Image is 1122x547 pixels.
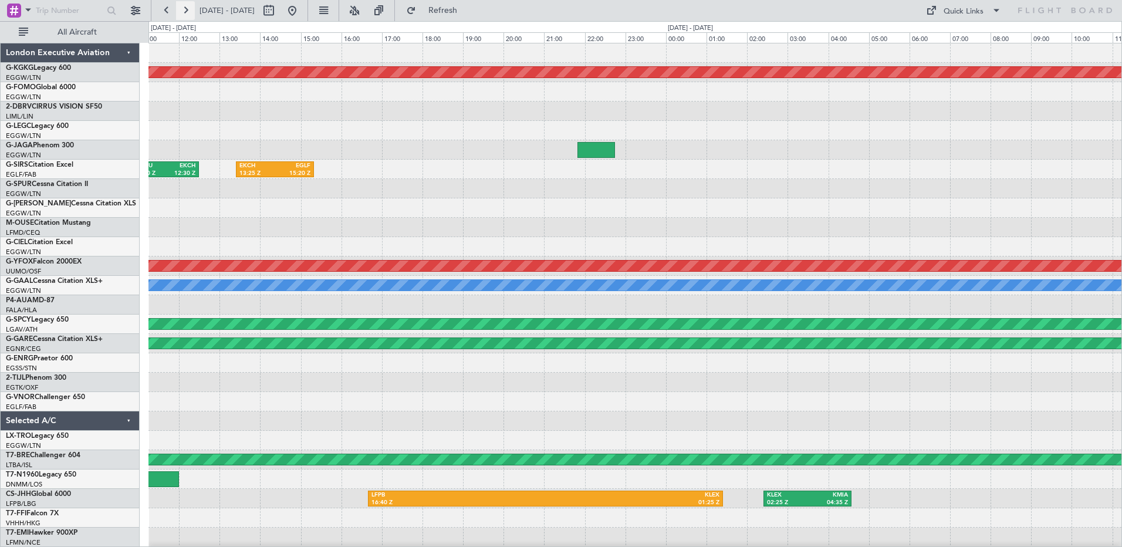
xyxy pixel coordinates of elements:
div: EGLF [275,162,311,170]
span: G-ENRG [6,355,33,362]
div: LFPB [371,491,546,499]
div: 02:00 [747,32,788,43]
span: G-JAGA [6,142,33,149]
a: G-YFOXFalcon 2000EX [6,258,82,265]
a: DNMM/LOS [6,480,42,489]
a: FALA/HLA [6,306,37,315]
a: G-JAGAPhenom 300 [6,142,74,149]
a: EGGW/LTN [6,93,41,102]
a: EGGW/LTN [6,190,41,198]
div: 19:00 [463,32,503,43]
div: KLEX [546,491,720,499]
span: G-[PERSON_NAME] [6,200,71,207]
div: [DATE] - [DATE] [668,23,713,33]
div: 14:00 [260,32,300,43]
a: EGGW/LTN [6,441,41,450]
div: 01:00 [707,32,747,43]
a: EGTK/OXF [6,383,38,392]
div: 00:00 [666,32,707,43]
span: CS-JHH [6,491,31,498]
a: VHHH/HKG [6,519,40,528]
div: 12:00 [179,32,219,43]
a: G-ENRGPraetor 600 [6,355,73,362]
span: G-YFOX [6,258,33,265]
a: G-SIRSCitation Excel [6,161,73,168]
a: G-LEGCLegacy 600 [6,123,69,130]
div: 23:00 [626,32,666,43]
a: LTBA/ISL [6,461,32,470]
a: T7-EMIHawker 900XP [6,529,77,536]
div: 18:00 [423,32,463,43]
a: EGLF/FAB [6,403,36,411]
a: G-CIELCitation Excel [6,239,73,246]
div: 02:25 Z [767,499,807,507]
a: EGNR/CEG [6,345,41,353]
a: UUMO/OSF [6,267,41,276]
button: Refresh [401,1,471,20]
span: 2-TIJL [6,374,25,381]
a: LFMN/NCE [6,538,40,547]
a: G-VNORChallenger 650 [6,394,85,401]
a: EGGW/LTN [6,286,41,295]
button: Quick Links [920,1,1007,20]
a: G-GARECessna Citation XLS+ [6,336,103,343]
div: 05:00 [869,32,910,43]
a: EGLF/FAB [6,170,36,179]
div: 15:00 [301,32,342,43]
span: 2-DBRV [6,103,32,110]
div: EKCH [165,162,195,170]
div: KLEX [767,491,807,499]
a: G-SPCYLegacy 650 [6,316,69,323]
div: 16:40 Z [371,499,546,507]
a: EGGW/LTN [6,151,41,160]
span: G-VNOR [6,394,35,401]
a: LFPB/LBG [6,499,36,508]
div: 06:00 [910,32,950,43]
span: T7-EMI [6,529,29,536]
a: LFMD/CEQ [6,228,40,237]
div: 10:50 Z [134,170,165,178]
a: G-KGKGLegacy 600 [6,65,71,72]
div: [DATE] - [DATE] [151,23,196,33]
span: M-OUSE [6,220,34,227]
a: G-FOMOGlobal 6000 [6,84,76,91]
span: Refresh [418,6,468,15]
a: G-SPURCessna Citation II [6,181,88,188]
span: LX-TRO [6,433,31,440]
span: G-GAAL [6,278,33,285]
span: G-GARE [6,336,33,343]
div: 10:00 [1072,32,1112,43]
div: Quick Links [944,6,984,18]
div: 01:25 Z [546,499,720,507]
div: 21:00 [544,32,584,43]
a: EGGW/LTN [6,73,41,82]
div: 20:00 [503,32,544,43]
span: T7-FFI [6,510,26,517]
a: LX-TROLegacy 650 [6,433,69,440]
div: 09:00 [1031,32,1072,43]
span: [DATE] - [DATE] [200,5,255,16]
div: EKCH [239,162,275,170]
a: M-OUSECitation Mustang [6,220,91,227]
div: 04:35 Z [807,499,848,507]
span: G-CIEL [6,239,28,246]
div: 22:00 [585,32,626,43]
span: All Aircraft [31,28,124,36]
div: EGWU [134,162,165,170]
div: 04:00 [829,32,869,43]
span: G-KGKG [6,65,33,72]
div: 12:30 Z [165,170,195,178]
div: 17:00 [382,32,423,43]
a: EGGW/LTN [6,131,41,140]
span: G-SIRS [6,161,28,168]
div: 07:00 [950,32,991,43]
a: G-GAALCessna Citation XLS+ [6,278,103,285]
div: 08:00 [991,32,1031,43]
a: T7-FFIFalcon 7X [6,510,59,517]
div: 11:00 [138,32,179,43]
div: 16:00 [342,32,382,43]
a: 2-DBRVCIRRUS VISION SF50 [6,103,102,110]
a: LGAV/ATH [6,325,38,334]
span: P4-AUA [6,297,32,304]
a: EGGW/LTN [6,248,41,256]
